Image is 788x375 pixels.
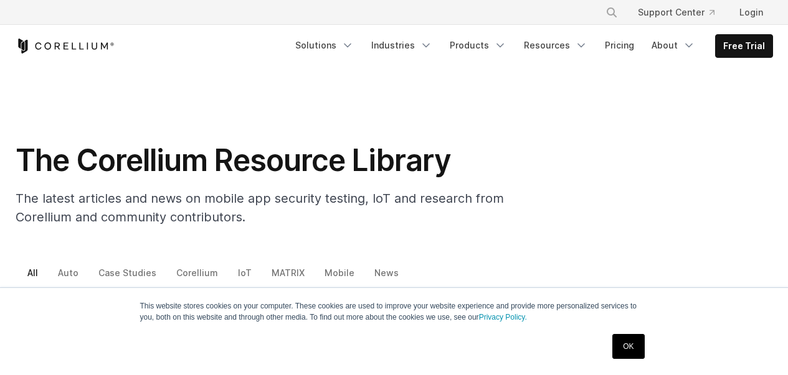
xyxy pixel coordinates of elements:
[628,1,724,24] a: Support Center
[55,264,83,290] a: Auto
[288,34,773,58] div: Navigation Menu
[16,142,514,179] h1: The Corellium Resource Library
[288,34,361,57] a: Solutions
[269,264,309,290] a: MATRIX
[235,264,256,290] a: IoT
[644,34,703,57] a: About
[372,264,403,290] a: News
[322,264,359,290] a: Mobile
[600,1,623,24] button: Search
[140,300,648,323] p: This website stores cookies on your computer. These cookies are used to improve your website expe...
[612,334,644,359] a: OK
[174,264,222,290] a: Corellium
[442,34,514,57] a: Products
[16,191,504,225] span: The latest articles and news on mobile app security testing, IoT and research from Corellium and ...
[516,34,595,57] a: Resources
[729,1,773,24] a: Login
[25,264,42,290] a: All
[716,35,772,57] a: Free Trial
[479,313,527,322] a: Privacy Policy.
[591,1,773,24] div: Navigation Menu
[96,264,161,290] a: Case Studies
[597,34,642,57] a: Pricing
[16,39,115,53] a: Corellium Home
[364,34,440,57] a: Industries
